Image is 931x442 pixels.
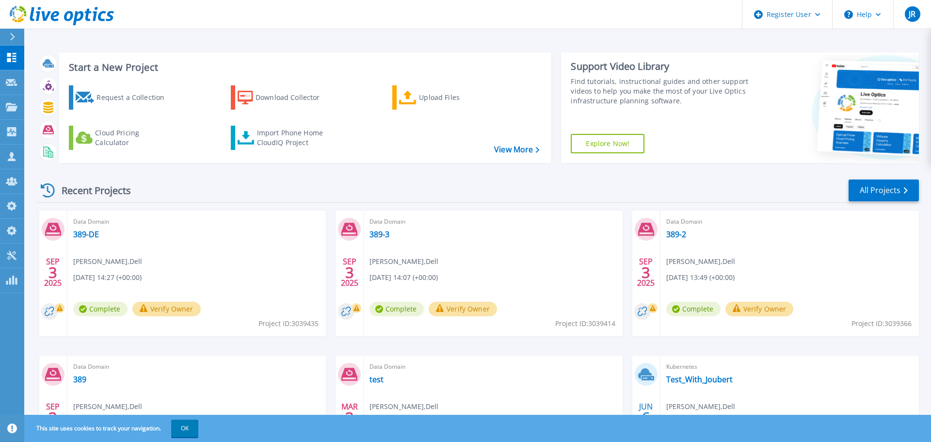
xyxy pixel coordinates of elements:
[256,88,333,107] div: Download Collector
[369,256,438,267] span: [PERSON_NAME] , Dell
[666,272,735,283] span: [DATE] 13:49 (+00:00)
[258,318,319,329] span: Project ID: 3039435
[642,413,650,422] span: 6
[666,401,735,412] span: [PERSON_NAME] , Dell
[95,128,173,147] div: Cloud Pricing Calculator
[369,229,389,239] a: 389-3
[73,302,128,316] span: Complete
[666,361,913,372] span: Kubernetes
[48,268,57,277] span: 3
[429,302,497,316] button: Verify Owner
[369,401,438,412] span: [PERSON_NAME] , Dell
[73,216,320,227] span: Data Domain
[231,85,339,110] a: Download Collector
[666,302,721,316] span: Complete
[132,302,201,316] button: Verify Owner
[419,88,497,107] div: Upload Files
[666,229,686,239] a: 389-2
[666,375,733,384] a: Test_With_Joubert
[369,302,424,316] span: Complete
[642,268,650,277] span: 3
[27,420,198,437] span: This site uses cookies to track your navigation.
[37,179,144,202] div: Recent Projects
[73,256,142,267] span: [PERSON_NAME] , Dell
[851,318,912,329] span: Project ID: 3039366
[392,85,500,110] a: Upload Files
[571,77,753,106] div: Find tutorials, instructional guides and other support videos to help you make the most of your L...
[73,229,99,239] a: 389-DE
[257,128,333,147] div: Import Phone Home CloudIQ Project
[571,134,644,153] a: Explore Now!
[345,413,354,422] span: 3
[44,255,62,290] div: SEP 2025
[369,361,616,372] span: Data Domain
[369,375,384,384] a: test
[666,256,735,267] span: [PERSON_NAME] , Dell
[73,361,320,372] span: Data Domain
[73,375,86,384] a: 389
[909,10,915,18] span: JR
[849,180,919,201] a: All Projects
[96,88,174,107] div: Request a Collection
[73,401,142,412] span: [PERSON_NAME] , Dell
[340,255,359,290] div: SEP 2025
[369,272,438,283] span: [DATE] 14:07 (+00:00)
[345,268,354,277] span: 3
[369,216,616,227] span: Data Domain
[44,400,62,435] div: SEP 2025
[340,400,359,435] div: MAR 2025
[69,62,539,73] h3: Start a New Project
[637,400,655,435] div: JUN 2024
[69,85,177,110] a: Request a Collection
[725,302,794,316] button: Verify Owner
[69,126,177,150] a: Cloud Pricing Calculator
[555,318,615,329] span: Project ID: 3039414
[73,272,142,283] span: [DATE] 14:27 (+00:00)
[494,145,539,154] a: View More
[571,60,753,73] div: Support Video Library
[637,255,655,290] div: SEP 2025
[171,420,198,437] button: OK
[666,216,913,227] span: Data Domain
[48,413,57,422] span: 3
